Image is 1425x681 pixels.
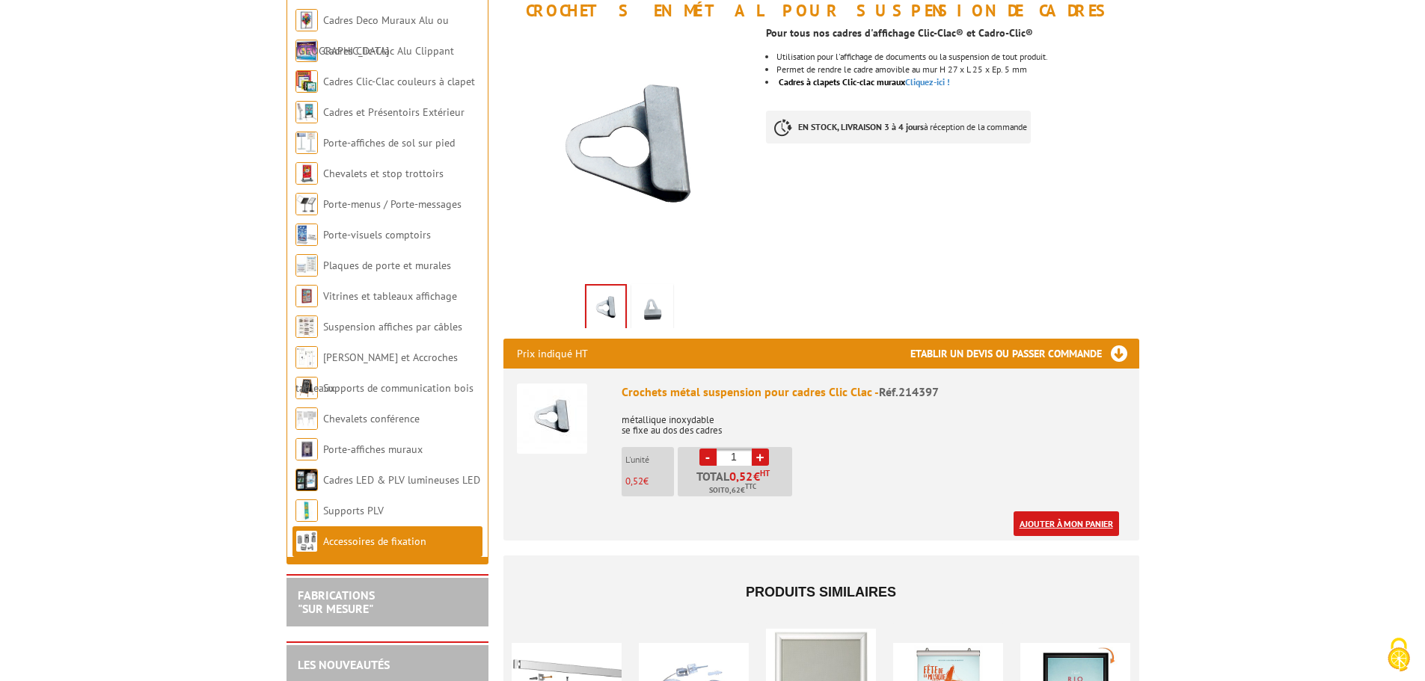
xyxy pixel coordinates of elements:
img: Chevalets conférence [295,407,318,430]
a: Chevalets et stop trottoirs [323,167,444,180]
img: Porte-affiches de sol sur pied [295,132,318,154]
img: Suspension affiches par câbles [295,315,318,338]
a: Vitrines et tableaux affichage [323,289,457,303]
a: + [752,449,769,466]
div: Crochets métal suspension pour cadres Clic Clac - [622,383,1126,401]
span: Cadres à clapets Clic-clac muraux [779,76,905,87]
p: € [625,476,674,487]
a: - [699,449,717,466]
span: 0,62 [725,484,741,496]
p: L'unité [625,454,674,465]
img: Porte-visuels comptoirs [295,224,318,246]
a: Porte-affiches de sol sur pied [323,136,455,150]
a: Accessoires de fixation [323,534,426,548]
a: Cadres et Présentoirs Extérieur [323,105,465,119]
button: Cookies (fenêtre modale) [1373,630,1425,681]
span: 0,52 [625,475,643,487]
img: Crochets métal suspension pour cadres Clic Clac [517,383,587,454]
img: Cadres Deco Muraux Alu ou Bois [295,9,318,31]
img: Porte-menus / Porte-messages [295,193,318,215]
a: Porte-affiches muraux [323,443,423,456]
a: LES NOUVEAUTÉS [298,657,390,672]
span: Soit € [709,484,756,496]
a: Cadres Deco Muraux Alu ou [GEOGRAPHIC_DATA] [295,13,449,58]
a: Porte-visuels comptoirs [323,228,431,241]
a: Supports de communication bois [323,381,474,395]
sup: HT [760,468,770,478]
a: Ajouter à mon panier [1014,511,1119,536]
a: Cadres Clic-Clac couleurs à clapet [323,75,475,88]
p: Total [681,470,792,496]
img: Cadres et Présentoirs Extérieur [295,101,318,123]
div: Permet de rendre le cadre amovible au mur H 27 x L 25 x Ep. 5 mm [776,65,1139,74]
a: Suspension affiches par câbles [323,320,462,333]
a: FABRICATIONS"Sur Mesure" [298,588,375,616]
p: Utilisation pour l'affichage de documents ou la suspension de tout produit. [776,52,1139,61]
img: Cookies (fenêtre modale) [1380,636,1418,674]
p: métallique inoxydable se fixe au dos des cadres [622,404,1126,436]
p: à réception de la commande [766,111,1031,144]
strong: EN STOCK, LIVRAISON 3 à 4 jours [798,121,924,132]
img: Plaques de porte et murales [295,254,318,277]
img: Vitrines et tableaux affichage [295,285,318,307]
a: Porte-menus / Porte-messages [323,197,462,211]
a: Cadres LED & PLV lumineuses LED [323,473,480,487]
img: Accessoires de fixation [295,530,318,552]
img: Cimaises et Accroches tableaux [295,346,318,369]
sup: TTC [745,482,756,490]
img: Cadres LED & PLV lumineuses LED [295,469,318,491]
img: 214397_crochets_metal_suspension_pour_cadres_1.jpg [503,27,756,279]
img: Cadres Clic-Clac couleurs à clapet [295,70,318,93]
a: [PERSON_NAME] et Accroches tableaux [295,351,458,395]
img: Porte-affiches muraux [295,438,318,460]
a: Supports PLV [323,504,384,517]
p: Pour tous nos cadres d'affichage Clic-Clac® et Cadro-Clic® [766,28,1139,37]
a: Cadres Clic-Clac Alu Clippant [323,44,454,58]
img: Chevalets et stop trottoirs [295,162,318,185]
span: € [753,470,760,482]
a: Chevalets conférence [323,412,420,425]
a: Cadres à clapets Clic-clac murauxCliquez-ici ! [779,76,950,87]
span: Réf.214397 [879,384,939,399]
img: Supports PLV [295,499,318,522]
p: Prix indiqué HT [517,339,588,369]
img: 214397_crochets_metal_suspension_pour_cadres.jpg [634,287,670,333]
h3: Etablir un devis ou passer commande [910,339,1139,369]
a: Plaques de porte et murales [323,259,451,272]
span: Produits similaires [746,585,896,600]
img: 214397_crochets_metal_suspension_pour_cadres_1.jpg [586,286,625,332]
span: 0,52 [729,470,753,482]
